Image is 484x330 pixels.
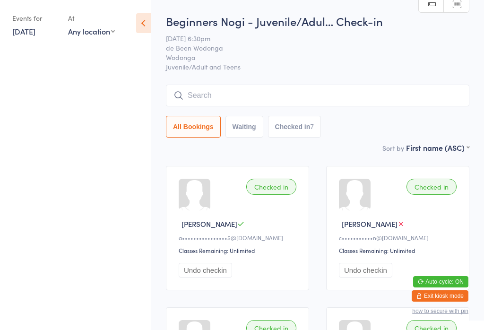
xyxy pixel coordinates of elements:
[268,116,321,138] button: Checked in7
[382,143,404,153] label: Sort by
[412,290,468,302] button: Exit kiosk mode
[166,116,221,138] button: All Bookings
[179,246,299,254] div: Classes Remaining: Unlimited
[342,219,398,229] span: [PERSON_NAME]
[406,142,469,153] div: First name (ASC)
[339,246,459,254] div: Classes Remaining: Unlimited
[166,52,455,62] span: Wodonga
[225,116,263,138] button: Waiting
[339,234,459,242] div: c•••••••••••n@[DOMAIN_NAME]
[68,26,115,36] div: Any location
[339,263,392,278] button: Undo checkin
[12,10,59,26] div: Events for
[166,85,469,106] input: Search
[68,10,115,26] div: At
[12,26,35,36] a: [DATE]
[412,308,468,314] button: how to secure with pin
[179,234,299,242] div: a••••••••••••••••5@[DOMAIN_NAME]
[166,43,455,52] span: de Been Wodonga
[413,276,468,287] button: Auto-cycle: ON
[179,263,232,278] button: Undo checkin
[406,179,457,195] div: Checked in
[246,179,296,195] div: Checked in
[181,219,237,229] span: [PERSON_NAME]
[166,62,469,71] span: Juvenile/Adult and Teens
[166,13,469,29] h2: Beginners Nogi - Juvenile/Adul… Check-in
[310,123,314,130] div: 7
[166,34,455,43] span: [DATE] 6:30pm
